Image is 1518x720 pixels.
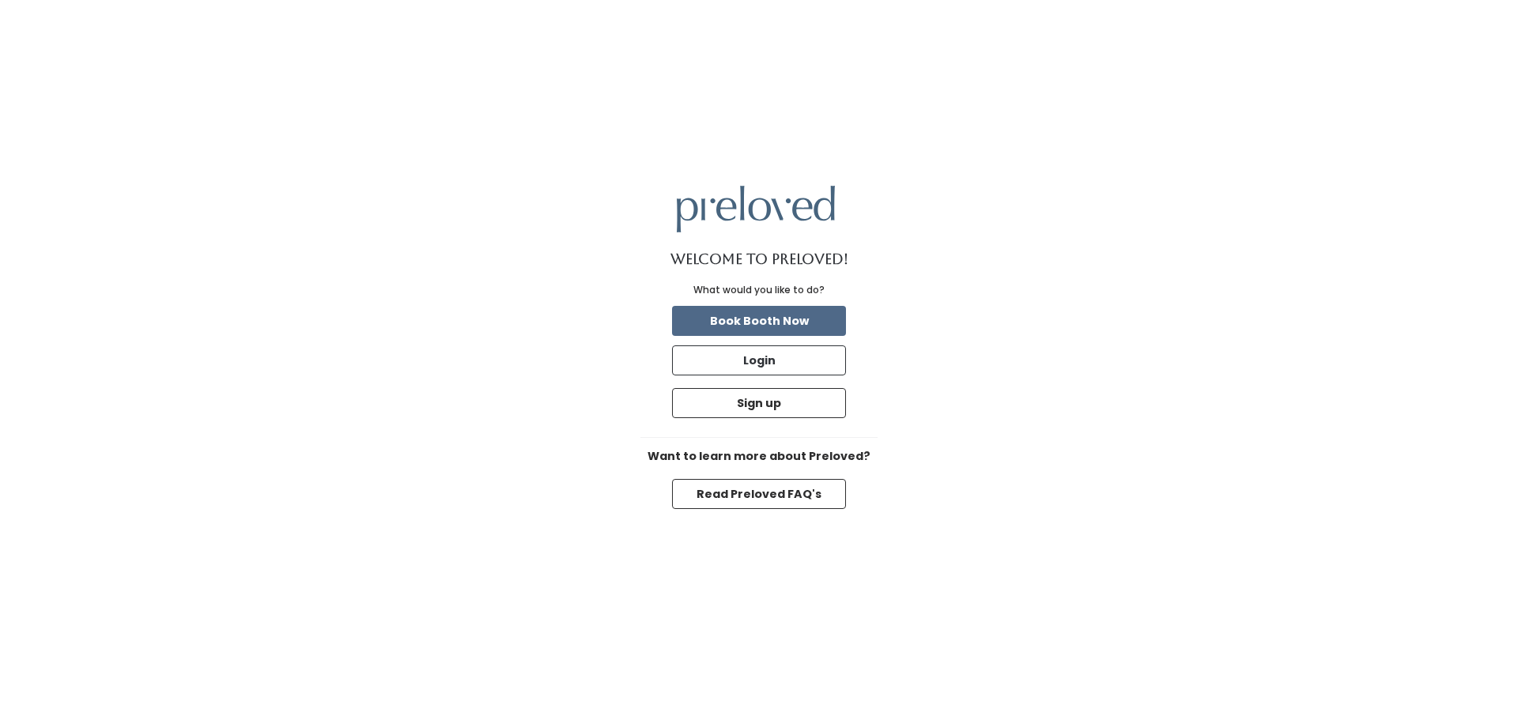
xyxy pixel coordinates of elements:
[669,342,849,379] a: Login
[672,479,846,509] button: Read Preloved FAQ's
[672,345,846,375] button: Login
[677,186,835,232] img: preloved logo
[669,385,849,421] a: Sign up
[670,251,848,267] h1: Welcome to Preloved!
[672,388,846,418] button: Sign up
[693,283,825,297] div: What would you like to do?
[640,450,878,463] h6: Want to learn more about Preloved?
[672,306,846,336] button: Book Booth Now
